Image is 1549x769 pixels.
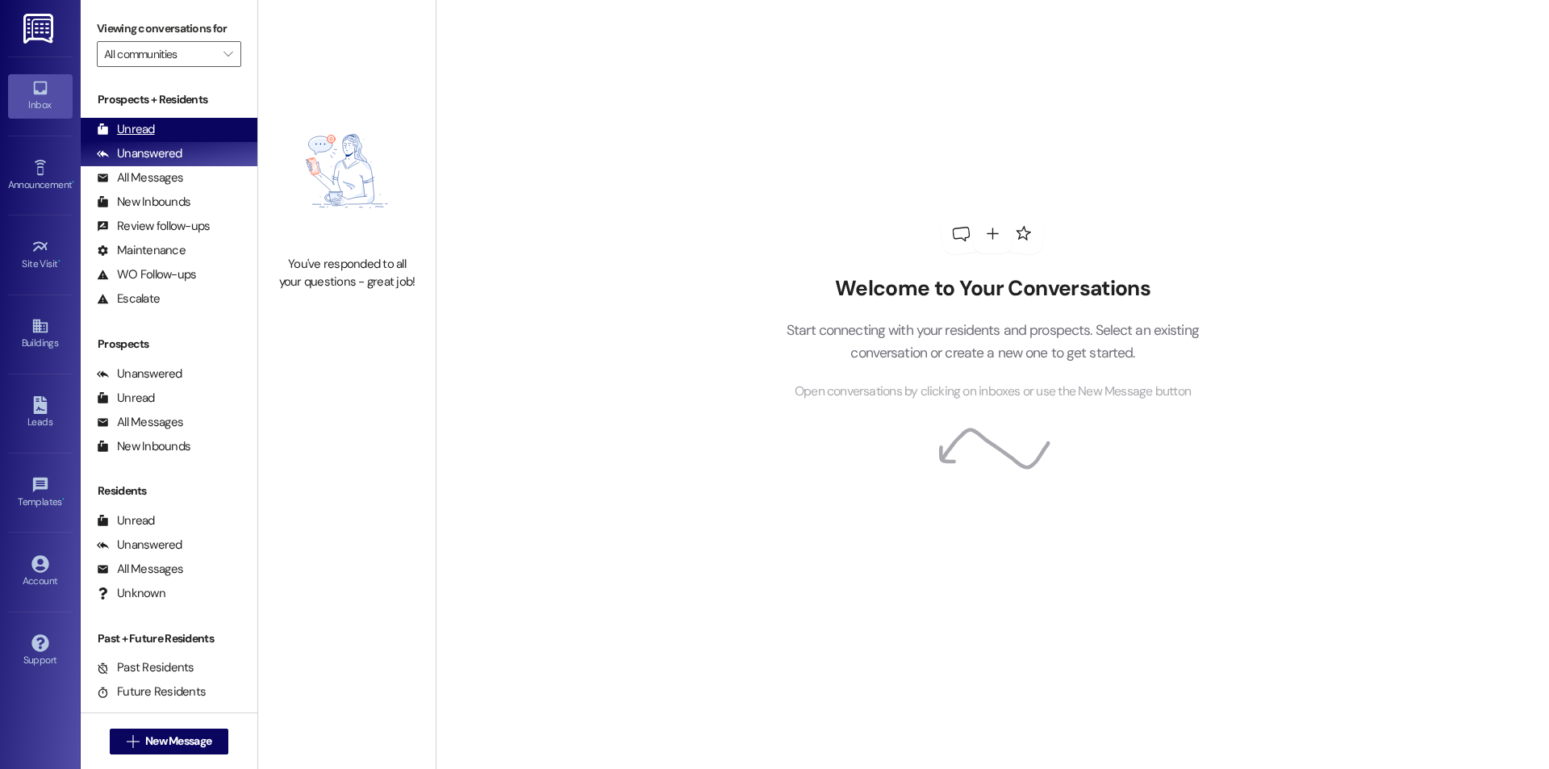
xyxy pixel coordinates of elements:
[104,41,215,67] input: All communities
[8,233,73,277] a: Site Visit •
[276,94,418,249] img: empty-state
[97,290,160,307] div: Escalate
[97,194,190,211] div: New Inbounds
[23,14,56,44] img: ResiDesk Logo
[795,382,1191,402] span: Open conversations by clicking on inboxes or use the New Message button
[97,683,206,700] div: Future Residents
[223,48,232,61] i: 
[81,483,257,499] div: Residents
[8,391,73,435] a: Leads
[81,91,257,108] div: Prospects + Residents
[97,16,241,41] label: Viewing conversations for
[276,256,418,290] div: You've responded to all your questions - great job!
[97,659,194,676] div: Past Residents
[762,276,1223,302] h2: Welcome to Your Conversations
[58,256,61,267] span: •
[8,74,73,118] a: Inbox
[97,414,183,431] div: All Messages
[8,550,73,594] a: Account
[97,585,165,602] div: Unknown
[62,494,65,505] span: •
[97,561,183,578] div: All Messages
[97,390,155,407] div: Unread
[97,266,196,283] div: WO Follow-ups
[145,733,211,750] span: New Message
[762,319,1223,365] p: Start connecting with your residents and prospects. Select an existing conversation or create a n...
[97,121,155,138] div: Unread
[97,218,210,235] div: Review follow-ups
[8,312,73,356] a: Buildings
[72,177,74,188] span: •
[97,242,186,259] div: Maintenance
[97,512,155,529] div: Unread
[81,336,257,353] div: Prospects
[81,630,257,647] div: Past + Future Residents
[110,729,229,754] button: New Message
[97,366,182,382] div: Unanswered
[97,145,182,162] div: Unanswered
[97,169,183,186] div: All Messages
[8,629,73,673] a: Support
[97,537,182,554] div: Unanswered
[97,438,190,455] div: New Inbounds
[127,735,139,748] i: 
[8,471,73,515] a: Templates •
